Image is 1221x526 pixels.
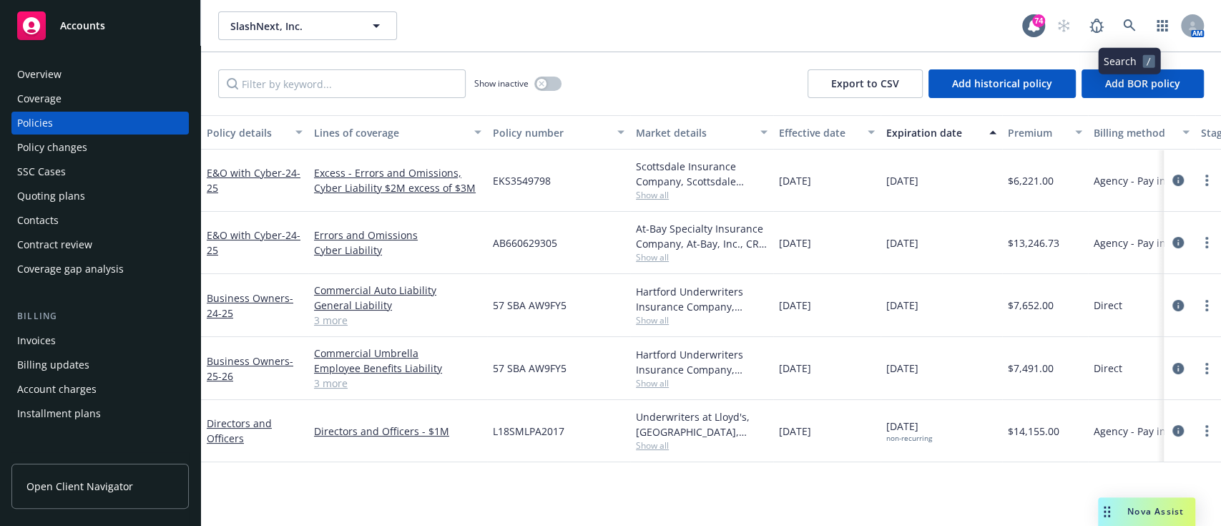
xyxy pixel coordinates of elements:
[11,402,189,425] a: Installment plans
[493,298,567,313] span: 57 SBA AW9FY5
[11,160,189,183] a: SSC Cases
[779,235,811,250] span: [DATE]
[230,19,354,34] span: SlashNext, Inc.
[1148,11,1177,40] a: Switch app
[773,115,881,150] button: Effective date
[26,479,133,494] span: Open Client Navigator
[207,354,293,383] a: Business Owners
[314,283,481,298] a: Commercial Auto Liability
[314,165,481,195] a: Excess - Errors and Omissions, Cyber Liability $2M excess of $3M
[886,434,932,443] div: non-recurring
[11,112,189,135] a: Policies
[886,361,918,376] span: [DATE]
[808,69,923,98] button: Export to CSV
[886,298,918,313] span: [DATE]
[636,159,768,189] div: Scottsdale Insurance Company, Scottsdale Insurance Company (Nationwide), CRC Group
[11,6,189,46] a: Accounts
[11,354,189,376] a: Billing updates
[1094,298,1122,313] span: Direct
[493,361,567,376] span: 57 SBA AW9FY5
[11,87,189,110] a: Coverage
[1169,172,1187,189] a: circleInformation
[60,20,105,31] span: Accounts
[1032,14,1045,27] div: 74
[1008,125,1066,140] div: Premium
[1115,11,1144,40] a: Search
[886,419,932,443] span: [DATE]
[314,346,481,361] a: Commercial Umbrella
[831,77,899,90] span: Export to CSV
[218,69,466,98] input: Filter by keyword...
[1008,424,1059,439] span: $14,155.00
[207,125,287,140] div: Policy details
[207,166,300,195] a: E&O with Cyber
[779,361,811,376] span: [DATE]
[636,439,768,452] span: Show all
[17,209,59,232] div: Contacts
[314,313,481,328] a: 3 more
[779,125,859,140] div: Effective date
[1082,11,1111,40] a: Report a Bug
[636,314,768,326] span: Show all
[886,173,918,188] span: [DATE]
[1094,173,1185,188] span: Agency - Pay in full
[1169,297,1187,314] a: circleInformation
[218,11,397,40] button: SlashNext, Inc.
[314,298,481,313] a: General Liability
[493,173,551,188] span: EKS3549798
[1105,77,1180,90] span: Add BOR policy
[636,409,768,439] div: Underwriters at Lloyd's, [GEOGRAPHIC_DATA], [PERSON_NAME] of [GEOGRAPHIC_DATA], RT Specialty Insu...
[1098,497,1116,526] div: Drag to move
[474,77,529,89] span: Show inactive
[779,173,811,188] span: [DATE]
[493,424,564,439] span: L18SMLPA2017
[17,136,87,159] div: Policy changes
[314,361,481,376] a: Employee Benefits Liability
[17,378,97,401] div: Account charges
[11,329,189,352] a: Invoices
[1008,361,1054,376] span: $7,491.00
[636,189,768,201] span: Show all
[1198,360,1215,377] a: more
[636,251,768,263] span: Show all
[1198,297,1215,314] a: more
[493,235,557,250] span: AB660629305
[11,233,189,256] a: Contract review
[207,291,293,320] a: Business Owners
[17,354,89,376] div: Billing updates
[1198,172,1215,189] a: more
[1002,115,1088,150] button: Premium
[207,291,293,320] span: - 24-25
[1169,234,1187,251] a: circleInformation
[1008,298,1054,313] span: $7,652.00
[636,284,768,314] div: Hartford Underwriters Insurance Company, Hartford Insurance Group
[1008,235,1059,250] span: $13,246.73
[1169,360,1187,377] a: circleInformation
[1088,115,1195,150] button: Billing method
[886,125,981,140] div: Expiration date
[314,228,481,243] a: Errors and Omissions
[1094,424,1185,439] span: Agency - Pay in full
[17,87,62,110] div: Coverage
[17,402,101,425] div: Installment plans
[17,233,92,256] div: Contract review
[207,228,300,257] a: E&O with Cyber
[17,258,124,281] div: Coverage gap analysis
[11,185,189,208] a: Quoting plans
[1082,69,1204,98] button: Add BOR policy
[11,309,189,323] div: Billing
[17,112,53,135] div: Policies
[1198,422,1215,439] a: more
[1169,422,1187,439] a: circleInformation
[314,125,466,140] div: Lines of coverage
[493,125,609,140] div: Policy number
[11,378,189,401] a: Account charges
[314,243,481,258] a: Cyber Liability
[201,115,308,150] button: Policy details
[1008,173,1054,188] span: $6,221.00
[314,376,481,391] a: 3 more
[17,329,56,352] div: Invoices
[1094,125,1174,140] div: Billing method
[308,115,487,150] button: Lines of coverage
[952,77,1052,90] span: Add historical policy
